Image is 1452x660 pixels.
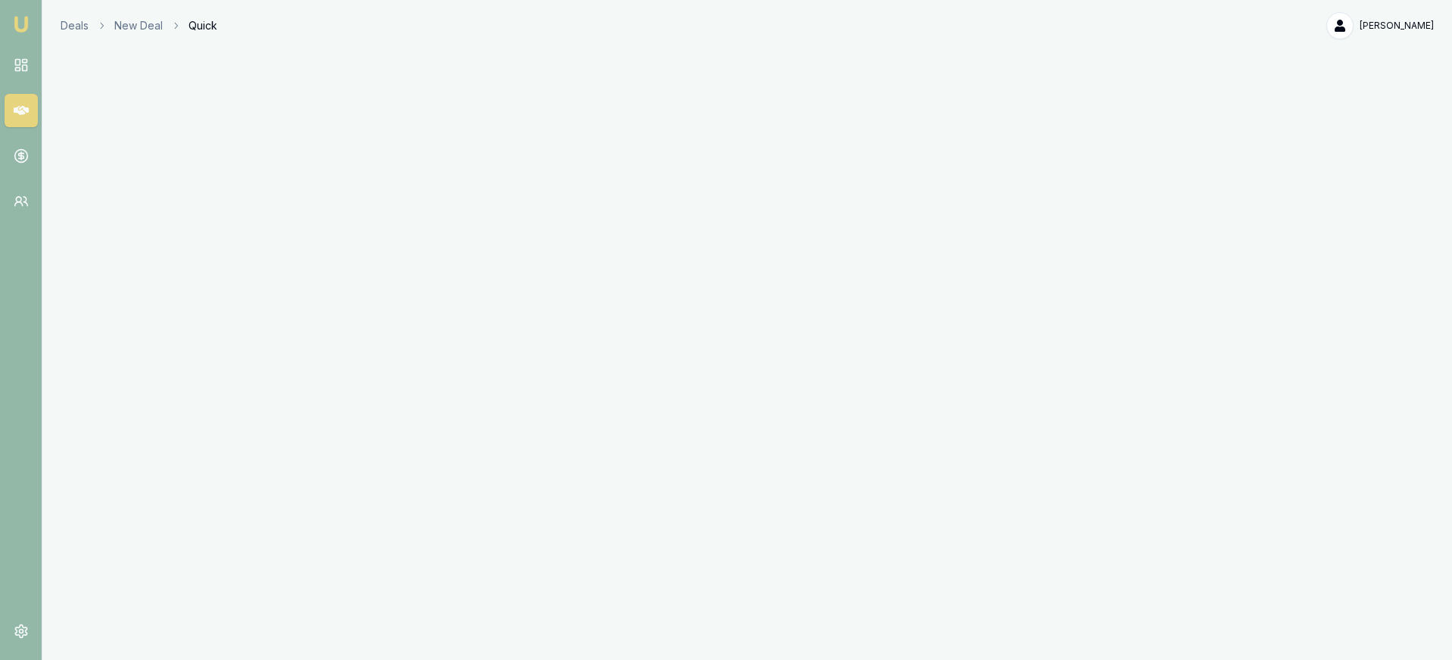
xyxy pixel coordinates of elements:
[12,15,30,33] img: emu-icon-u.png
[1360,20,1434,32] span: [PERSON_NAME]
[189,18,217,33] span: Quick
[61,18,89,33] a: Deals
[114,18,163,33] a: New Deal
[61,18,217,33] nav: breadcrumb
